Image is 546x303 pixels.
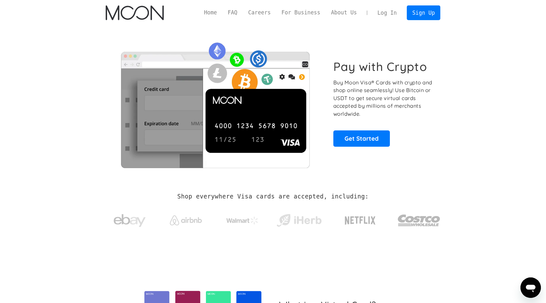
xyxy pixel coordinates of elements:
[333,130,390,146] a: Get Started
[332,206,389,232] a: Netflix
[162,209,210,229] a: Airbnb
[106,204,153,234] a: ebay
[275,212,323,229] img: iHerb
[106,38,324,168] img: Moon Cards let you spend your crypto anywhere Visa is accepted.
[170,215,202,225] img: Airbnb
[222,9,243,17] a: FAQ
[226,217,258,224] img: Walmart
[275,206,323,232] a: iHerb
[276,9,326,17] a: For Business
[398,202,440,236] a: Costco
[372,6,402,20] a: Log In
[177,193,368,200] h2: Shop everywhere Visa cards are accepted, including:
[333,79,433,118] p: Buy Moon Visa® Cards with crypto and shop online seamlessly! Use Bitcoin or USDT to get secure vi...
[407,5,440,20] a: Sign Up
[344,213,376,229] img: Netflix
[520,277,541,298] iframe: Button to launch messaging window
[114,211,146,231] img: ebay
[398,208,440,232] img: Costco
[106,5,163,20] img: Moon Logo
[243,9,276,17] a: Careers
[106,5,163,20] a: home
[333,59,427,74] h1: Pay with Crypto
[326,9,362,17] a: About Us
[219,210,266,228] a: Walmart
[199,9,222,17] a: Home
